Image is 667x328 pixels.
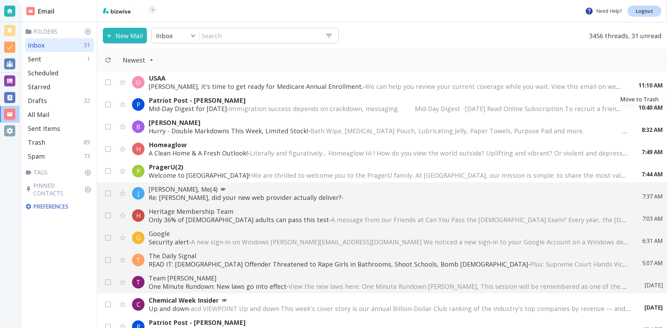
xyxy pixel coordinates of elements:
p: [DATE] [644,304,663,311]
p: 32 [84,97,93,104]
p: 89 [84,138,93,146]
p: C [137,300,140,309]
p: P [137,100,140,109]
div: Move to Trash [617,94,661,104]
p: Patriot Post - [PERSON_NAME] [149,318,631,327]
p: A Clean Home & A Fresh Outlook! - [149,149,628,157]
p: READ IT: [DEMOGRAPHIC_DATA] Offender Threatened to Rape Girls in Bathrooms, Shoot Schools, Bomb [... [149,260,628,268]
p: Scheduled [28,69,58,77]
p: 8:32 AM [642,126,663,134]
div: Trash89 [25,135,94,149]
p: Folders [25,28,94,35]
p: 7:44 AM [642,170,663,178]
p: Tags [25,169,94,176]
p: Re: [PERSON_NAME], did your new web provider actually deliver? - [149,193,628,202]
p: The Daily Signal [149,252,628,260]
p: All Mail [28,110,49,119]
p: Inbox [28,41,45,49]
p: [PERSON_NAME] [149,118,628,127]
img: bizwise [103,8,131,14]
p: G [136,234,141,242]
button: Filter [116,52,160,68]
p: 11:10 AM [639,82,663,89]
p: U [136,78,141,86]
p: 1 [87,55,93,63]
p: Inbox [156,32,173,40]
p: T [136,256,140,264]
div: Preferences [24,200,94,213]
p: Only 36% of [DEMOGRAPHIC_DATA] adults can pass this test - [149,216,628,224]
a: Logout [627,6,661,17]
button: Refresh [102,54,114,66]
p: Drafts [28,96,47,105]
p: Need Help? [585,7,622,15]
p: Welcome to [GEOGRAPHIC_DATA]! - [149,171,628,179]
p: T [136,278,140,286]
p: PragerU (2) [149,163,628,171]
p: 31 [84,41,93,49]
h2: Email [26,7,55,16]
input: Search [200,28,320,43]
p: J [138,189,139,197]
p: 5:07 AM [642,259,663,267]
p: Security alert - [149,238,628,246]
div: Spam73 [25,149,94,163]
button: New Mail [103,28,147,43]
p: 6:31 AM [642,237,663,245]
p: Homeaglow [149,141,628,149]
p: B [136,123,140,131]
p: Sent Items [28,124,60,133]
div: Drafts32 [25,94,94,108]
p: [DATE] [644,281,663,289]
p: P [137,167,140,175]
p: 7:49 AM [642,148,663,156]
img: DashboardSidebarEmail.svg [26,7,35,15]
p: Spam [28,152,45,160]
div: Scheduled [25,66,94,80]
p: [PERSON_NAME], Me (4) [149,185,628,193]
div: Inbox31 [25,38,94,52]
p: Heritage Membership Team [149,207,628,216]
p: Sent [28,55,41,63]
div: Sent Items [25,121,94,135]
p: Chemical Week Insider [149,296,631,304]
p: H [136,145,141,153]
p: 7:37 AM [642,193,663,200]
p: H [136,211,141,220]
p: Preferences [25,203,93,210]
p: Logout [636,9,653,14]
p: Hurry - Double Markdowns This Week, Limited Stock! - [149,127,628,135]
p: 3456 threads, 31 unread [585,28,661,43]
p: Patriot Post - [PERSON_NAME] [149,96,625,104]
p: Starred [28,83,50,91]
p: Mid-Day Digest for [DATE] - [149,104,625,113]
p: One Minute Rundown: New laws go into effect - [149,282,631,291]
p: USAA [149,74,625,82]
p: Trash [28,138,45,146]
p: [PERSON_NAME], it's time to get ready for Medicare Annual Enrollment. - [149,82,625,91]
p: Google [149,229,628,238]
div: Sent1 [25,52,94,66]
p: Team [PERSON_NAME] [149,274,631,282]
p: Pinned Contacts [25,182,94,197]
div: All Mail [25,108,94,121]
p: Up and down - [149,304,631,313]
p: 73 [84,152,93,160]
div: Starred [25,80,94,94]
p: 10:40 AM [639,104,663,111]
img: BioTech International [137,6,168,17]
p: 7:03 AM [642,215,663,222]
